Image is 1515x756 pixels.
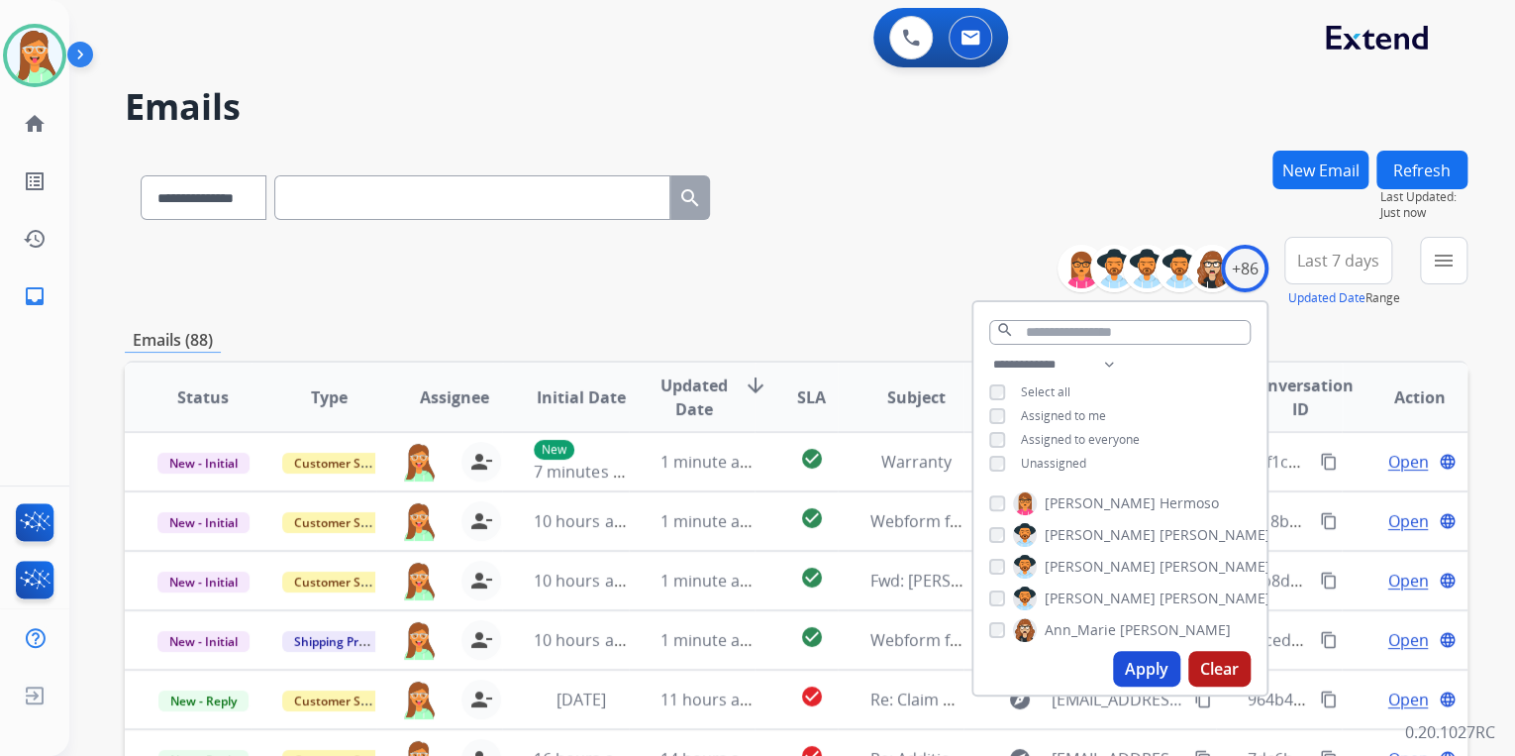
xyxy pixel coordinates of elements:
span: New - Initial [157,631,250,652]
span: Customer Support [282,572,411,593]
mat-icon: content_copy [1320,512,1338,530]
mat-icon: search [678,186,702,210]
mat-icon: home [23,112,47,136]
mat-icon: menu [1432,249,1456,272]
span: Updated Date [660,374,728,421]
span: New - Initial [157,572,250,593]
span: Open [1387,628,1428,652]
mat-icon: language [1439,453,1457,471]
mat-icon: person_remove [469,450,493,474]
span: Open [1387,688,1428,711]
mat-icon: language [1439,631,1457,649]
mat-icon: content_copy [1320,631,1338,649]
span: Open [1387,509,1428,533]
button: Last 7 days [1284,237,1392,284]
img: agent-avatar [400,442,438,482]
span: [PERSON_NAME] [1045,525,1156,545]
span: 1 minute ago [660,510,758,532]
span: 1 minute ago [660,629,758,651]
button: Clear [1188,651,1251,687]
span: [PERSON_NAME] [1160,589,1270,608]
span: Hermoso [1160,493,1219,513]
img: agent-avatar [400,501,438,541]
mat-icon: check_circle [799,566,823,590]
span: Fwd: [PERSON_NAME] [PERSON_NAME] Claim #10606269 [869,570,1287,592]
mat-icon: inbox [23,284,47,308]
th: Action [1342,363,1467,432]
span: Assignee [420,385,489,409]
mat-icon: content_copy [1194,691,1212,708]
mat-icon: person_remove [469,688,493,711]
span: [PERSON_NAME] [1120,620,1231,640]
mat-icon: list_alt [23,169,47,193]
span: Unassigned [1021,455,1086,472]
mat-icon: explore [1007,688,1031,711]
span: [PERSON_NAME] [1045,557,1156,577]
span: Customer Support [282,512,411,533]
mat-icon: person_remove [469,569,493,593]
mat-icon: search [996,321,1014,339]
mat-icon: check_circle [799,625,823,649]
span: Select all [1021,383,1070,400]
p: 0.20.1027RC [1405,720,1495,744]
button: New Email [1272,151,1368,189]
span: Re: Claim Update [869,689,997,710]
span: [EMAIL_ADDRESS][DOMAIN_NAME] [1051,688,1182,711]
span: 1 minute ago [660,570,758,592]
span: Initial Date [536,385,625,409]
span: Subject [887,385,946,409]
img: avatar [7,28,62,83]
span: Shipping Protection [282,631,418,652]
span: Assigned to everyone [1021,431,1140,448]
span: Type [311,385,348,409]
span: Webform from [EMAIL_ADDRESS][DOMAIN_NAME] on [DATE] [869,629,1318,651]
span: Webform from [EMAIL_ADDRESS][DOMAIN_NAME] on [DATE] [869,510,1318,532]
span: [PERSON_NAME] [1045,589,1156,608]
button: Apply [1113,651,1180,687]
span: Just now [1380,205,1467,221]
mat-icon: content_copy [1320,691,1338,708]
mat-icon: arrow_downward [744,374,767,397]
span: Open [1387,450,1428,474]
span: [PERSON_NAME] [1160,525,1270,545]
span: Warranty [881,451,952,473]
span: 10 hours ago [534,570,632,592]
mat-icon: check_circle [799,506,823,530]
span: Status [177,385,229,409]
span: Open [1387,569,1428,593]
h2: Emails [125,87,1467,127]
img: agent-avatar [400,680,438,719]
span: SLA [797,385,826,409]
mat-icon: check_circle [799,685,823,708]
mat-icon: content_copy [1320,453,1338,471]
span: New - Initial [157,453,250,474]
span: Range [1288,289,1400,306]
span: Conversation ID [1248,374,1354,421]
mat-icon: history [23,227,47,251]
p: Emails (88) [125,328,221,353]
span: New - Initial [157,512,250,533]
p: New [534,440,574,460]
span: Customer Support [282,453,411,474]
img: agent-avatar [400,561,438,600]
div: +86 [1221,245,1268,292]
span: Assigned to me [1021,407,1106,424]
span: [PERSON_NAME] [1045,493,1156,513]
span: Ann_Marie [1045,620,1116,640]
span: 10 hours ago [534,510,632,532]
mat-icon: person_remove [469,628,493,652]
mat-icon: language [1439,512,1457,530]
mat-icon: language [1439,572,1457,590]
span: 1 minute ago [660,451,758,473]
span: Last Updated: [1380,189,1467,205]
button: Refresh [1376,151,1467,189]
mat-icon: check_circle [799,447,823,471]
span: [PERSON_NAME] [1160,557,1270,577]
button: Updated Date [1288,290,1365,306]
mat-icon: language [1439,691,1457,708]
span: Customer Support [282,691,411,711]
mat-icon: person_remove [469,509,493,533]
img: agent-avatar [400,620,438,660]
span: 11 hours ago [660,689,758,710]
span: 7 minutes ago [534,461,640,483]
